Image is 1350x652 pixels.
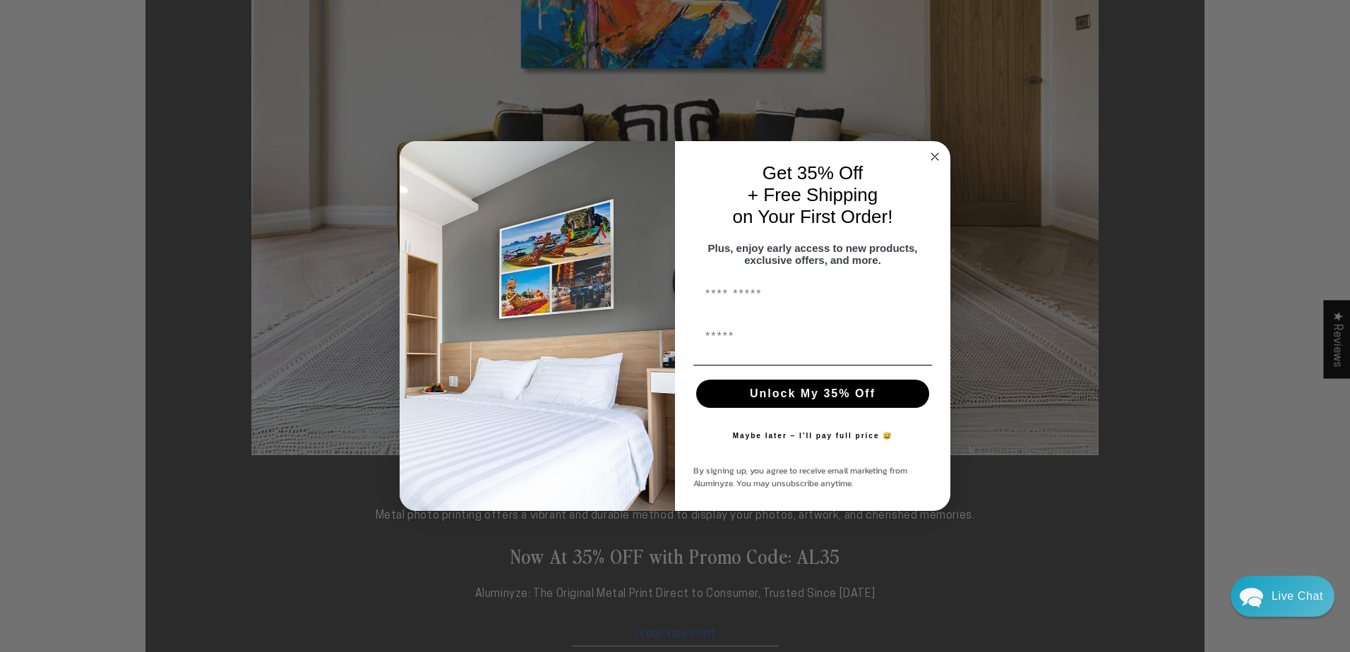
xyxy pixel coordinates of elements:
[926,148,943,165] button: Close dialog
[400,141,675,511] img: 728e4f65-7e6c-44e2-b7d1-0292a396982f.jpeg
[696,380,929,408] button: Unlock My 35% Off
[693,464,907,490] span: By signing up, you agree to receive email marketing from Aluminyze. You may unsubscribe anytime.
[708,242,918,266] span: Plus, enjoy early access to new products, exclusive offers, and more.
[1272,576,1323,617] div: Contact Us Directly
[748,184,878,205] span: + Free Shipping
[733,206,893,227] span: on Your First Order!
[763,162,864,183] span: Get 35% Off
[693,365,932,366] img: underline
[1231,576,1334,617] div: Chat widget toggle
[726,422,900,450] button: Maybe later – I’ll pay full price 😅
